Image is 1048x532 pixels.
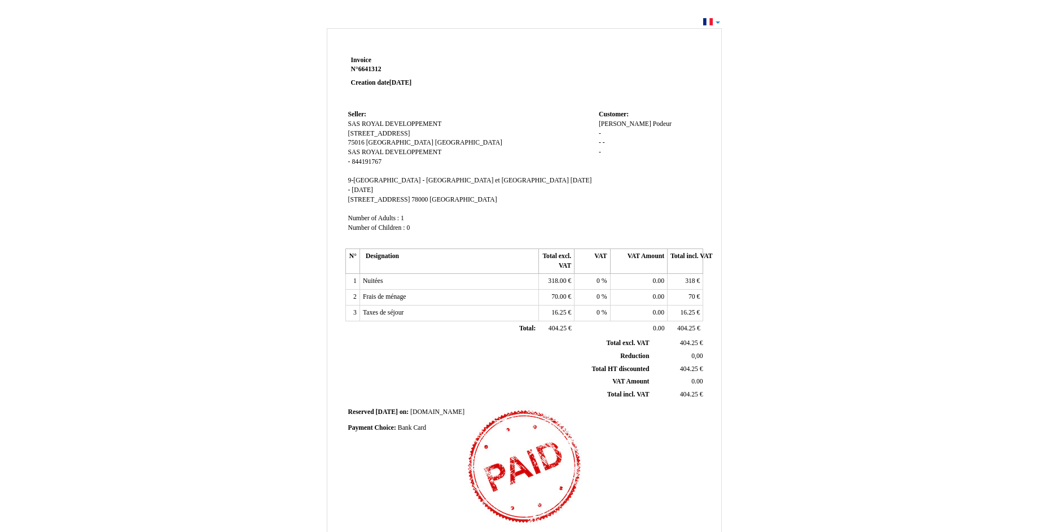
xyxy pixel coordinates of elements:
span: Number of Children : [348,224,405,232]
span: 0 [597,309,600,316]
span: 404.25 [677,325,695,332]
span: [PERSON_NAME] [599,120,651,128]
span: Total excl. VAT [607,339,650,347]
span: 318.00 [548,277,566,285]
span: [GEOGRAPHIC_DATA] [435,139,502,146]
td: % [575,274,610,290]
span: 0 [597,293,600,300]
span: [DATE] [376,408,398,416]
td: € [538,305,574,321]
span: 0.00 [653,309,664,316]
span: SAS [348,149,360,156]
span: VAT Amount [612,378,649,385]
span: 404.25 [680,391,698,398]
td: 2 [345,290,359,306]
td: € [668,321,703,337]
th: Total incl. VAT [668,249,703,274]
span: 404.25 [680,365,698,373]
span: - [603,139,605,146]
span: 75016 [348,139,365,146]
td: % [575,305,610,321]
span: - [599,139,601,146]
td: % [575,290,610,306]
span: 16.25 [551,309,566,316]
th: N° [345,249,359,274]
span: Customer: [599,111,629,118]
span: 0.00 [653,293,664,300]
th: Total excl. VAT [538,249,574,274]
span: 404.25 [680,339,698,347]
span: 6641312 [358,66,382,73]
span: 70 [689,293,695,300]
span: ROYAL DEVELOPPEMENT [362,149,441,156]
span: - [348,158,350,165]
span: [DATE] - [DATE] [348,177,592,194]
th: VAT Amount [610,249,667,274]
th: Designation [359,249,538,274]
td: € [651,337,705,350]
td: € [538,274,574,290]
td: € [668,274,703,290]
span: 404.25 [549,325,567,332]
span: Total HT discounted [591,365,649,373]
td: € [538,321,574,337]
span: SAS ROYAL DEVELOPPEMENT [348,120,442,128]
span: Seller: [348,111,366,118]
span: 0 [406,224,410,232]
td: € [668,290,703,306]
td: 1 [345,274,359,290]
span: [STREET_ADDRESS] [348,196,410,203]
span: 0.00 [653,277,664,285]
span: [GEOGRAPHIC_DATA] [429,196,497,203]
strong: N° [351,65,486,74]
th: VAT [575,249,610,274]
span: 9-[GEOGRAPHIC_DATA] - [GEOGRAPHIC_DATA] et [GEOGRAPHIC_DATA] [348,177,569,184]
span: Taxes de séjour [363,309,404,316]
span: Total: [519,325,536,332]
span: Nuitées [363,277,383,285]
span: 0 [597,277,600,285]
td: € [538,290,574,306]
span: Podeur [653,120,672,128]
span: [DATE] [389,79,411,86]
span: Frais de ménage [363,293,406,300]
span: Bank Card [398,424,426,431]
span: [DOMAIN_NAME] [410,408,464,416]
td: € [668,305,703,321]
span: - [599,130,601,137]
span: 78000 [411,196,428,203]
span: 70.00 [551,293,566,300]
span: Invoice [351,56,371,64]
span: 16.25 [680,309,695,316]
span: Total incl. VAT [607,391,650,398]
span: - [599,149,601,156]
span: [GEOGRAPHIC_DATA] [366,139,433,146]
td: 3 [345,305,359,321]
span: 844191767 [352,158,382,165]
span: [STREET_ADDRESS] [348,130,410,137]
span: 0.00 [691,378,703,385]
td: € [651,389,705,402]
span: Reserved [348,408,374,416]
span: Number of Adults : [348,215,400,222]
span: 0,00 [691,352,703,360]
span: 0.00 [653,325,664,332]
span: 1 [401,215,404,222]
span: 318 [685,277,695,285]
strong: Creation date [351,79,412,86]
td: € [651,363,705,376]
span: Reduction [620,352,649,360]
span: on: [400,408,409,416]
span: Payment Choice: [348,424,396,431]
